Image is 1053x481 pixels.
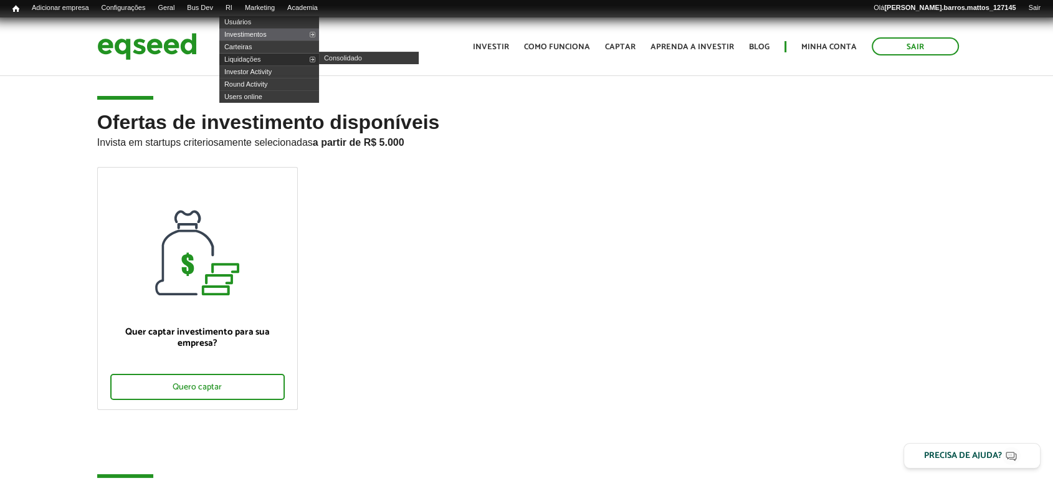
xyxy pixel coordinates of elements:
a: Início [6,3,26,15]
a: Usuários [219,16,319,28]
a: Academia [281,3,324,13]
a: Quer captar investimento para sua empresa? Quero captar [97,167,298,410]
a: Olá[PERSON_NAME].barros.mattos_127145 [867,3,1022,13]
a: Captar [605,43,636,51]
a: Bus Dev [181,3,219,13]
a: Geral [151,3,181,13]
a: Sair [872,37,959,55]
a: Investir [473,43,509,51]
a: Aprenda a investir [650,43,734,51]
a: Blog [749,43,769,51]
a: Configurações [95,3,152,13]
p: Quer captar investimento para sua empresa? [110,326,285,349]
h2: Ofertas de investimento disponíveis [97,112,956,167]
a: Sair [1022,3,1047,13]
img: EqSeed [97,30,197,63]
a: Marketing [239,3,281,13]
div: Quero captar [110,374,285,400]
strong: a partir de R$ 5.000 [313,137,404,148]
p: Invista em startups criteriosamente selecionadas [97,133,956,148]
strong: [PERSON_NAME].barros.mattos_127145 [884,4,1016,11]
a: Minha conta [801,43,857,51]
a: Adicionar empresa [26,3,95,13]
a: Como funciona [524,43,590,51]
span: Início [12,4,19,13]
a: RI [219,3,239,13]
